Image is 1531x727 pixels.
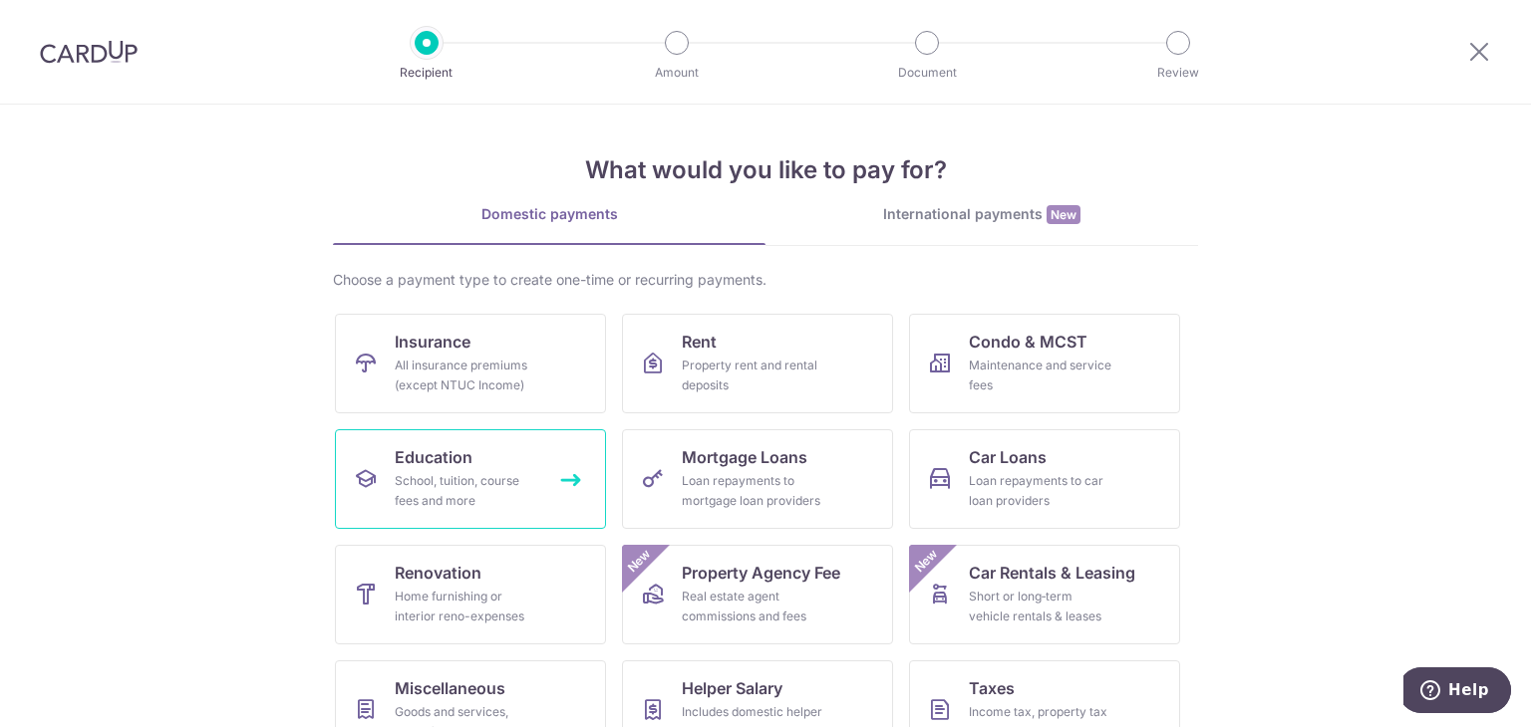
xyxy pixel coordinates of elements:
[395,356,538,395] div: All insurance premiums (except NTUC Income)
[682,561,840,585] span: Property Agency Fee
[395,330,470,354] span: Insurance
[682,676,782,700] span: Helper Salary
[969,330,1087,354] span: Condo & MCST
[395,445,472,469] span: Education
[909,545,1180,644] a: Car Rentals & LeasingShort or long‑term vehicle rentals & leasesNew
[969,561,1135,585] span: Car Rentals & Leasing
[622,545,893,644] a: Property Agency FeeReal estate agent commissions and feesNew
[1403,667,1511,717] iframe: Opens a widget where you can find more information
[622,314,893,413] a: RentProperty rent and rental deposits
[623,545,656,578] span: New
[1047,205,1080,224] span: New
[395,561,481,585] span: Renovation
[682,445,807,469] span: Mortgage Loans
[335,314,606,413] a: InsuranceAll insurance premiums (except NTUC Income)
[909,314,1180,413] a: Condo & MCSTMaintenance and service fees
[682,471,825,511] div: Loan repayments to mortgage loan providers
[969,445,1047,469] span: Car Loans
[395,587,538,626] div: Home furnishing or interior reno-expenses
[765,204,1198,225] div: International payments
[603,63,751,83] p: Amount
[333,152,1198,188] h4: What would you like to pay for?
[682,356,825,395] div: Property rent and rental deposits
[909,429,1180,529] a: Car LoansLoan repayments to car loan providers
[853,63,1001,83] p: Document
[45,14,86,32] span: Help
[969,471,1112,511] div: Loan repayments to car loan providers
[969,676,1015,700] span: Taxes
[682,587,825,626] div: Real estate agent commissions and fees
[395,676,505,700] span: Miscellaneous
[333,270,1198,290] div: Choose a payment type to create one-time or recurring payments.
[335,429,606,529] a: EducationSchool, tuition, course fees and more
[335,545,606,644] a: RenovationHome furnishing or interior reno-expenses
[910,545,943,578] span: New
[395,471,538,511] div: School, tuition, course fees and more
[333,204,765,224] div: Domestic payments
[353,63,500,83] p: Recipient
[1104,63,1252,83] p: Review
[969,356,1112,395] div: Maintenance and service fees
[682,330,717,354] span: Rent
[622,429,893,529] a: Mortgage LoansLoan repayments to mortgage loan providers
[969,587,1112,626] div: Short or long‑term vehicle rentals & leases
[40,40,138,64] img: CardUp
